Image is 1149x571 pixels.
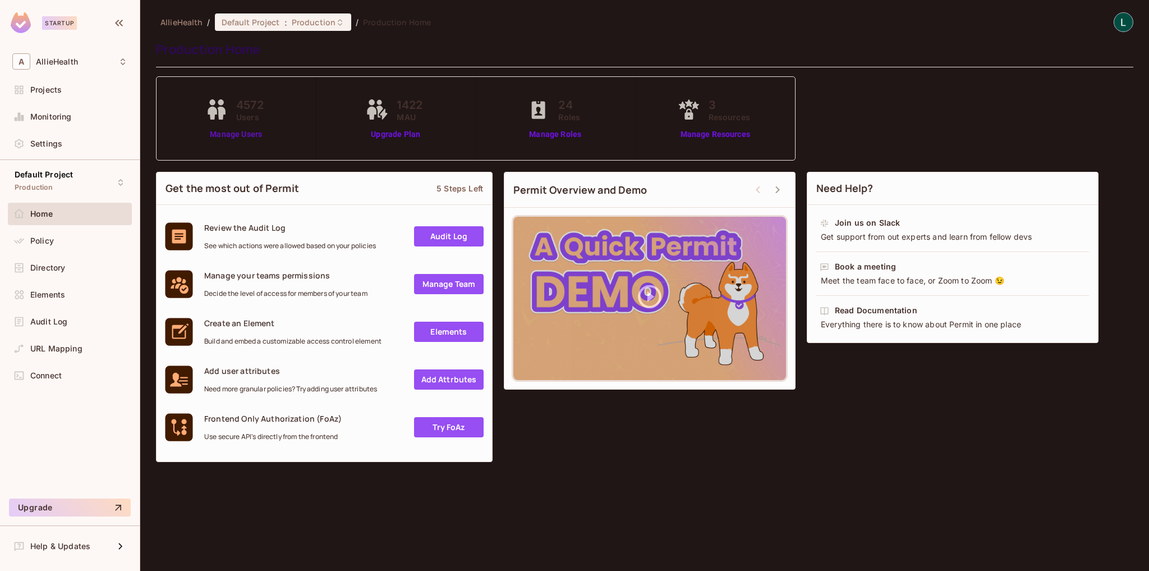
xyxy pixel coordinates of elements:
a: Manage Resources [675,129,756,140]
span: 24 [558,97,580,113]
span: Production Home [363,17,431,28]
img: SReyMgAAAABJRU5ErkJggg== [11,12,31,33]
div: Join us on Slack [835,217,900,229]
a: Manage Roles [525,129,586,140]
span: Home [30,209,53,218]
span: Default Project [15,170,73,179]
span: A [12,53,30,70]
span: Policy [30,236,54,245]
span: Audit Log [30,317,67,326]
span: Connect [30,371,62,380]
span: Create an Element [204,318,382,328]
span: Settings [30,139,62,148]
li: / [207,17,210,28]
a: Upgrade Plan [363,129,428,140]
span: Help & Updates [30,542,90,551]
span: URL Mapping [30,344,82,353]
span: Production [15,183,53,192]
div: Everything there is to know about Permit in one place [820,319,1086,330]
span: Need more granular policies? Try adding user attributes [204,385,377,394]
a: Add Attrbutes [414,369,484,390]
span: Directory [30,263,65,272]
span: Use secure API's directly from the frontend [204,432,342,441]
span: See which actions were allowed based on your policies [204,241,376,250]
span: Default Project [222,17,280,28]
span: Get the most out of Permit [166,181,299,195]
span: 4572 [236,97,264,113]
li: / [356,17,359,28]
div: Book a meeting [835,261,896,272]
span: Frontend Only Authorization (FoAz) [204,413,342,424]
span: Monitoring [30,112,72,121]
span: Users [236,111,264,123]
span: Elements [30,290,65,299]
span: Need Help? [816,181,874,195]
a: Manage Users [203,129,270,140]
span: 1422 [397,97,422,113]
span: MAU [397,111,422,123]
a: Audit Log [414,226,484,246]
span: the active workspace [160,17,203,28]
span: Workspace: AllieHealth [36,57,78,66]
span: Build and embed a customizable access control element [204,337,382,346]
div: Meet the team face to face, or Zoom to Zoom 😉 [820,275,1086,286]
div: Read Documentation [835,305,917,316]
div: 5 Steps Left [436,183,483,194]
span: : [284,18,288,27]
span: Manage your teams permissions [204,270,367,281]
div: Production Home [156,41,1128,58]
span: Add user attributes [204,366,377,376]
span: Review the Audit Log [204,222,376,233]
img: Luiz da Silva [1114,13,1133,31]
span: Permit Overview and Demo [513,183,647,197]
span: Roles [558,111,580,123]
span: 3 [709,97,750,113]
div: Startup [42,16,77,30]
a: Try FoAz [414,417,484,437]
span: Resources [709,111,750,123]
span: Production [292,17,335,28]
a: Manage Team [414,274,484,294]
a: Elements [414,322,484,342]
div: Get support from out experts and learn from fellow devs [820,231,1086,243]
button: Upgrade [9,499,131,517]
span: Projects [30,85,62,94]
span: Decide the level of access for members of your team [204,289,367,298]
